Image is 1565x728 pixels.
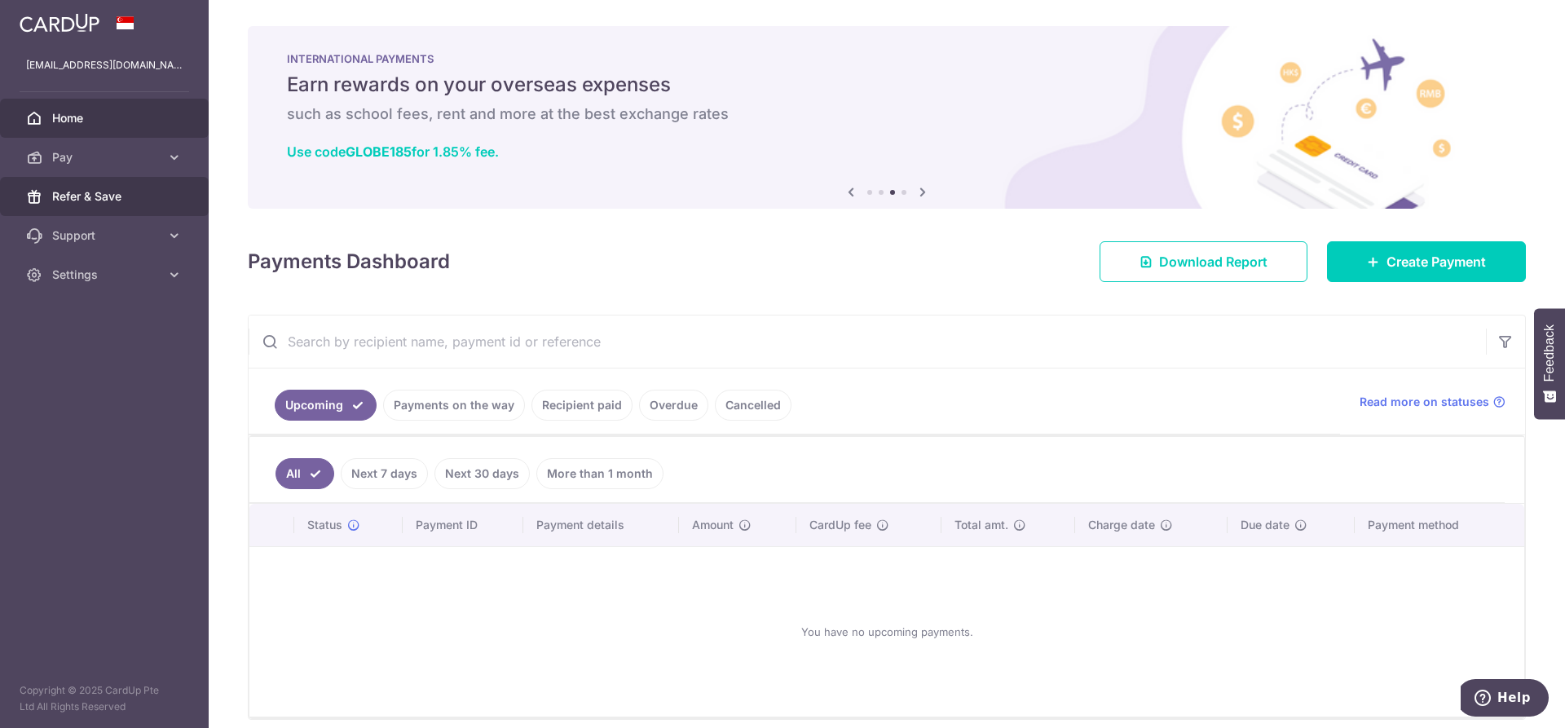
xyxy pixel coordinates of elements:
[52,188,160,205] span: Refer & Save
[692,517,734,533] span: Amount
[1461,679,1549,720] iframe: Opens a widget where you can find more information
[287,52,1487,65] p: INTERNATIONAL PAYMENTS
[536,458,663,489] a: More than 1 month
[1159,252,1267,271] span: Download Report
[248,247,450,276] h4: Payments Dashboard
[52,149,160,165] span: Pay
[403,504,523,546] th: Payment ID
[1241,517,1289,533] span: Due date
[287,143,499,160] a: Use codeGLOBE185for 1.85% fee.
[1100,241,1307,282] a: Download Report
[52,267,160,283] span: Settings
[346,143,412,160] b: GLOBE185
[307,517,342,533] span: Status
[26,57,183,73] p: [EMAIL_ADDRESS][DOMAIN_NAME]
[1360,394,1489,410] span: Read more on statuses
[954,517,1008,533] span: Total amt.
[269,560,1505,704] div: You have no upcoming payments.
[434,458,530,489] a: Next 30 days
[52,227,160,244] span: Support
[1355,504,1524,546] th: Payment method
[287,104,1487,124] h6: such as school fees, rent and more at the best exchange rates
[287,72,1487,98] h5: Earn rewards on your overseas expenses
[383,390,525,421] a: Payments on the way
[639,390,708,421] a: Overdue
[809,517,871,533] span: CardUp fee
[1327,241,1526,282] a: Create Payment
[1360,394,1505,410] a: Read more on statuses
[276,458,334,489] a: All
[1386,252,1486,271] span: Create Payment
[715,390,791,421] a: Cancelled
[531,390,633,421] a: Recipient paid
[248,26,1526,209] img: International Payment Banner
[1534,308,1565,419] button: Feedback - Show survey
[523,504,680,546] th: Payment details
[1542,324,1557,382] span: Feedback
[20,13,99,33] img: CardUp
[249,315,1486,368] input: Search by recipient name, payment id or reference
[341,458,428,489] a: Next 7 days
[52,110,160,126] span: Home
[1088,517,1155,533] span: Charge date
[275,390,377,421] a: Upcoming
